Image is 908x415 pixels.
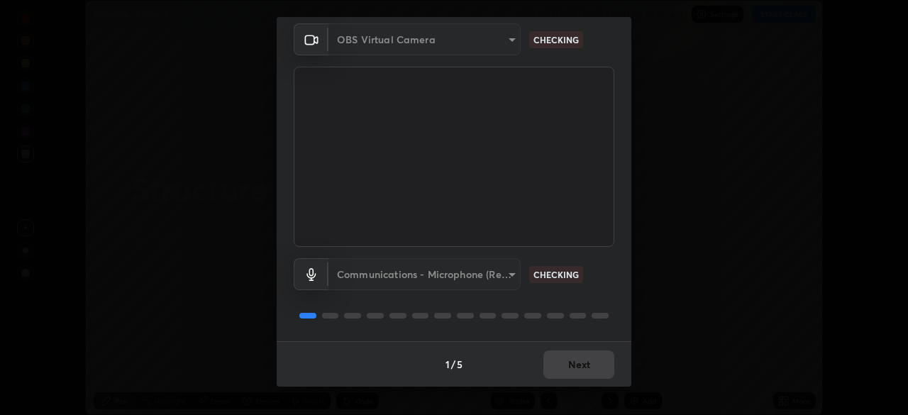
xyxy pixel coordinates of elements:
[533,268,579,281] p: CHECKING
[451,357,455,372] h4: /
[328,23,521,55] div: OBS Virtual Camera
[328,258,521,290] div: OBS Virtual Camera
[457,357,463,372] h4: 5
[445,357,450,372] h4: 1
[533,33,579,46] p: CHECKING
